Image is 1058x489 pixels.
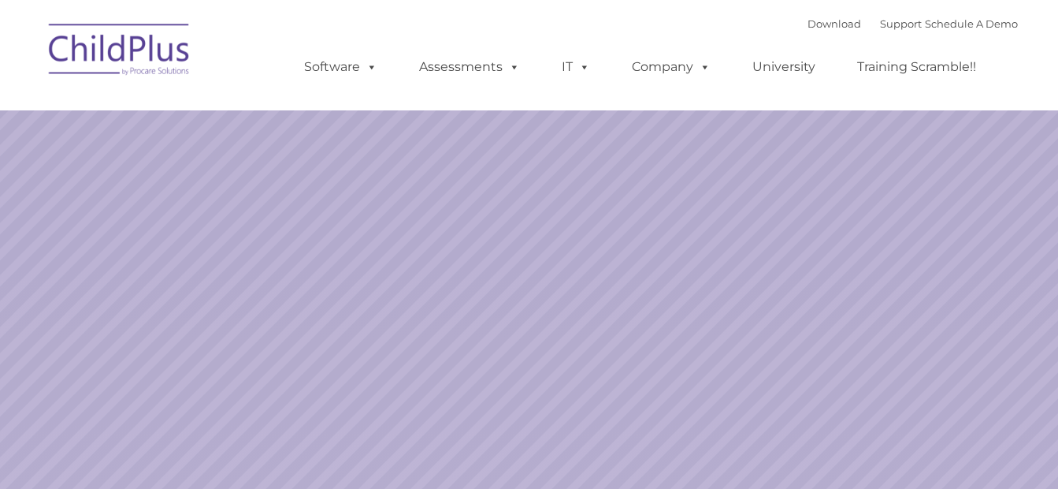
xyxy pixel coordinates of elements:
[841,51,992,83] a: Training Scramble!!
[403,51,536,83] a: Assessments
[546,51,606,83] a: IT
[737,51,831,83] a: University
[880,17,922,30] a: Support
[807,17,861,30] a: Download
[41,13,199,91] img: ChildPlus by Procare Solutions
[807,17,1018,30] font: |
[616,51,726,83] a: Company
[288,51,393,83] a: Software
[925,17,1018,30] a: Schedule A Demo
